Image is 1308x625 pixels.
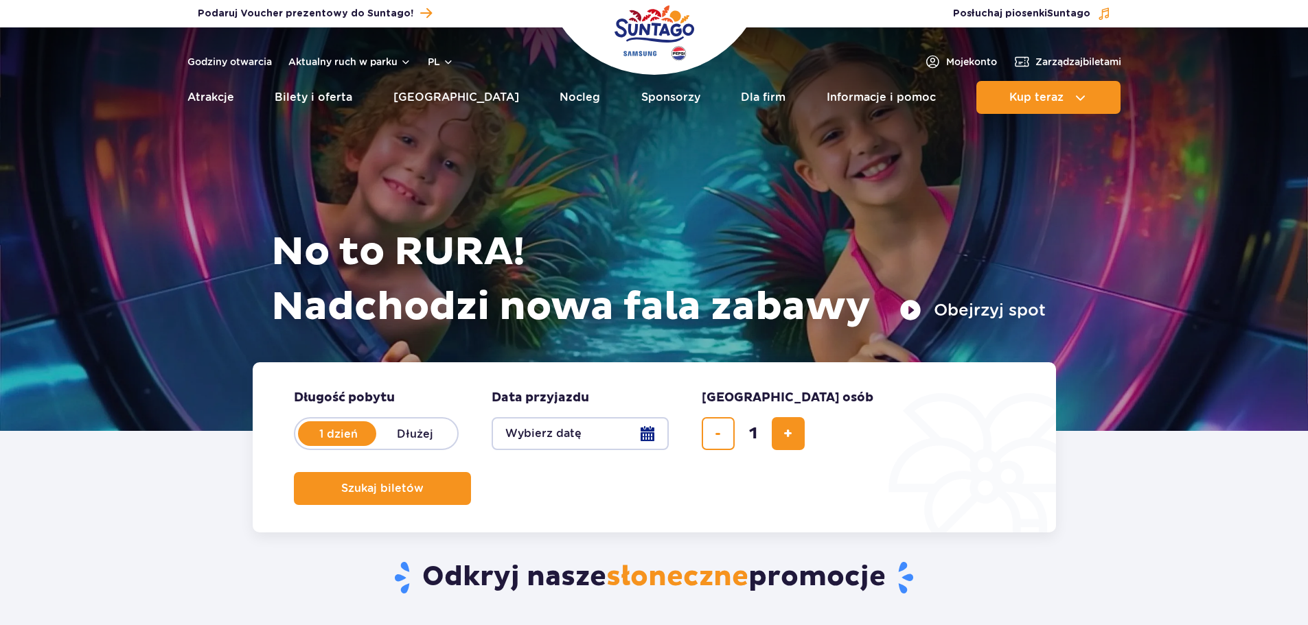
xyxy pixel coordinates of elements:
[702,390,873,406] span: [GEOGRAPHIC_DATA] osób
[899,299,1046,321] button: Obejrzyj spot
[187,55,272,69] a: Godziny otwarcia
[428,55,454,69] button: pl
[492,417,669,450] button: Wybierz datę
[198,7,413,21] span: Podaruj Voucher prezentowy do Suntago!
[294,390,395,406] span: Długość pobytu
[198,4,432,23] a: Podaruj Voucher prezentowy do Suntago!
[737,417,770,450] input: liczba biletów
[606,560,748,594] span: słoneczne
[976,81,1121,114] button: Kup teraz
[946,55,997,69] span: Moje konto
[1047,9,1090,19] span: Suntago
[702,417,735,450] button: usuń bilet
[1009,91,1064,104] span: Kup teraz
[299,419,378,448] label: 1 dzień
[641,81,700,114] a: Sponsorzy
[772,417,805,450] button: dodaj bilet
[741,81,785,114] a: Dla firm
[252,560,1056,595] h2: Odkryj nasze promocje
[1035,55,1121,69] span: Zarządzaj biletami
[271,225,1046,335] h1: No to RURA! Nadchodzi nowa fala zabawy
[376,419,455,448] label: Dłużej
[288,56,411,67] button: Aktualny ruch w parku
[275,81,352,114] a: Bilety i oferta
[827,81,936,114] a: Informacje i pomoc
[953,7,1090,21] span: Posłuchaj piosenki
[1013,54,1121,70] a: Zarządzajbiletami
[253,362,1056,532] form: Planowanie wizyty w Park of Poland
[294,472,471,505] button: Szukaj biletów
[187,81,234,114] a: Atrakcje
[560,81,600,114] a: Nocleg
[492,390,589,406] span: Data przyjazdu
[953,7,1111,21] button: Posłuchaj piosenkiSuntago
[393,81,519,114] a: [GEOGRAPHIC_DATA]
[341,482,424,495] span: Szukaj biletów
[924,54,997,70] a: Mojekonto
